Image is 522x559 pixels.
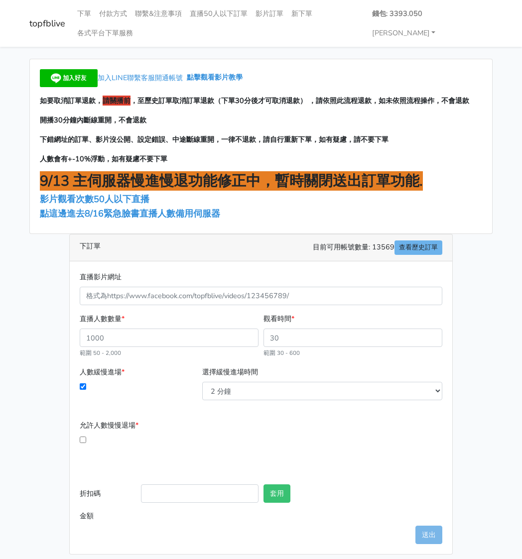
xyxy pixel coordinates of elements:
a: 錢包: 3393.050 [368,4,426,23]
input: 格式為https://www.facebook.com/topfblive/videos/123456789/ [80,287,442,305]
a: 加入LINE聯繫客服開通帳號 [40,73,187,83]
input: 1000 [80,329,259,347]
small: 範圍 50 - 2,000 [80,349,121,357]
a: topfblive [29,14,65,33]
label: 折扣碼 [77,484,138,507]
label: 金額 [77,507,138,525]
a: 下單 [73,4,95,23]
span: 開播30分鐘內斷線重開，不會退款 [40,115,146,125]
span: 請關播前 [103,96,130,106]
label: 直播人數數量 [80,313,125,325]
label: 直播影片網址 [80,271,122,283]
span: ，至歷史訂單取消訂單退款（下單30分後才可取消退款） ，請依照此流程退款，如未依照流程操作，不會退款 [130,96,469,106]
span: 9/13 主伺服器慢進慢退功能修正中，暫時關閉送出訂單功能. [40,171,423,191]
a: 直播50人以下訂單 [186,4,252,23]
a: 影片訂單 [252,4,287,23]
strong: 錢包: 3393.050 [372,8,422,18]
label: 觀看時間 [263,313,294,325]
button: 套用 [263,484,290,503]
a: 各式平台下單服務 [73,23,137,43]
span: 如要取消訂單退款， [40,96,103,106]
a: 點這邊進去8/16緊急臉書直播人數備用伺服器 [40,208,220,220]
span: 目前可用帳號數量: 13569 [313,240,442,255]
a: 新下單 [287,4,316,23]
label: 允許人數慢慢退場 [80,420,138,431]
a: [PERSON_NAME] [368,23,440,43]
div: 下訂單 [70,234,452,261]
span: 50人以下直播 [94,193,149,205]
a: 50人以下直播 [94,193,152,205]
a: 聯繫&注意事項 [131,4,186,23]
small: 範圍 30 - 600 [263,349,300,357]
a: 影片觀看次數 [40,193,94,205]
a: 點擊觀看影片教學 [187,73,243,83]
button: 送出 [415,526,442,544]
a: 付款方式 [95,4,131,23]
label: 選擇緩慢進場時間 [202,366,258,378]
input: 30 [263,329,442,347]
img: 加入好友 [40,69,98,87]
span: 人數會有+-10%浮動，如有疑慮不要下單 [40,154,167,164]
span: 下錯網址的訂單、影片沒公開、設定錯誤、中途斷線重開，一律不退款，請自行重新下單，如有疑慮，請不要下單 [40,134,389,144]
a: 查看歷史訂單 [394,240,442,255]
span: 加入LINE聯繫客服開通帳號 [98,73,183,83]
label: 人數緩慢進場 [80,366,125,378]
